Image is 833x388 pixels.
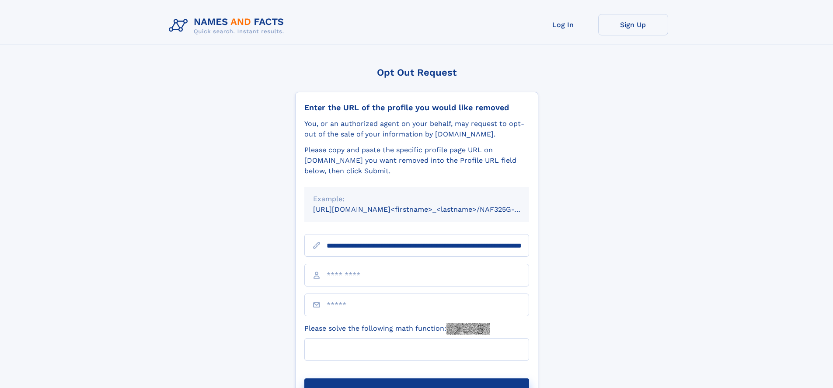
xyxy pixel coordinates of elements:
[304,323,490,335] label: Please solve the following math function:
[304,145,529,176] div: Please copy and paste the specific profile page URL on [DOMAIN_NAME] you want removed into the Pr...
[295,67,538,78] div: Opt Out Request
[304,119,529,140] div: You, or an authorized agent on your behalf, may request to opt-out of the sale of your informatio...
[165,14,291,38] img: Logo Names and Facts
[304,103,529,112] div: Enter the URL of the profile you would like removed
[528,14,598,35] a: Log In
[598,14,668,35] a: Sign Up
[313,205,546,213] small: [URL][DOMAIN_NAME]<firstname>_<lastname>/NAF325G-xxxxxxxx
[313,194,520,204] div: Example:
